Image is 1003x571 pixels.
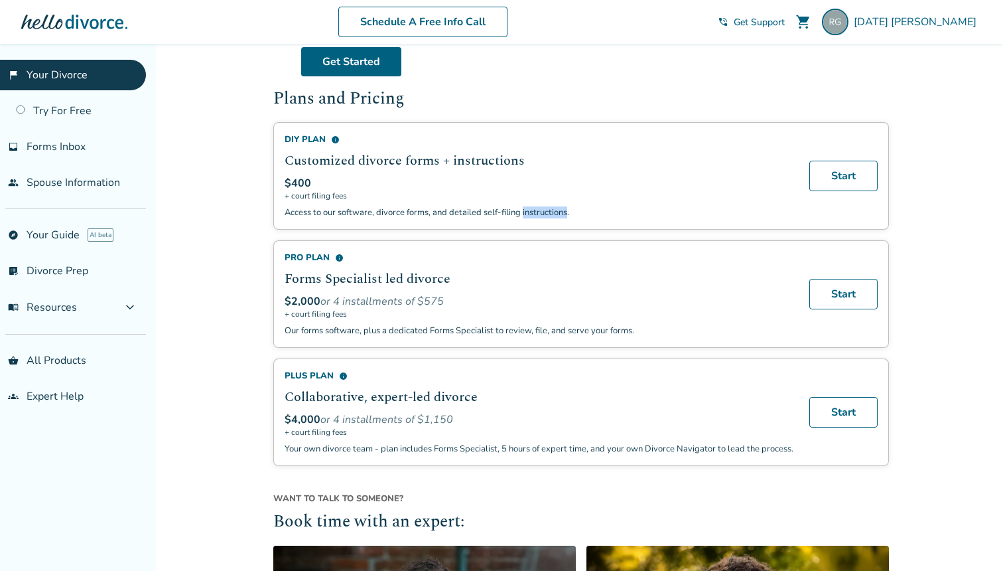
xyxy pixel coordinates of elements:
[795,14,811,30] span: shopping_cart
[285,427,793,438] span: + court filing fees
[285,294,320,309] span: $2,000
[285,191,793,201] span: + court filing fees
[8,266,19,276] span: list_alt_check
[88,228,113,242] span: AI beta
[285,151,793,171] h2: Customized divorce forms + instructions
[8,300,77,315] span: Resources
[273,87,889,112] h2: Plans and Pricing
[718,16,785,29] a: phone_in_talkGet Support
[273,493,889,505] span: Want to talk to someone?
[809,279,878,309] a: Start
[27,139,86,154] span: Forms Inbox
[285,387,793,407] h2: Collaborative, expert-led divorce
[285,133,793,145] div: DIY Plan
[273,510,889,535] h2: Book time with an expert:
[339,372,348,380] span: info
[809,397,878,428] a: Start
[331,135,340,144] span: info
[285,269,793,289] h2: Forms Specialist led divorce
[718,17,728,27] span: phone_in_talk
[285,325,793,337] p: Our forms software, plus a dedicated Forms Specialist to review, file, and serve your forms.
[822,9,848,35] img: raja.gangopadhya@gmail.com
[8,70,19,80] span: flag_2
[285,443,793,455] p: Your own divorce team - plan includes Forms Specialist, 5 hours of expert time, and your own Divo...
[8,355,19,366] span: shopping_basket
[285,176,311,191] span: $400
[8,141,19,152] span: inbox
[8,177,19,188] span: people
[937,507,1003,571] iframe: Chat Widget
[285,412,793,427] div: or 4 installments of $1,150
[734,16,785,29] span: Get Support
[301,47,401,76] a: Get Started
[285,294,793,309] div: or 4 installments of $575
[285,206,793,218] p: Access to our software, divorce forms, and detailed self-filing instructions.
[285,252,793,264] div: Pro Plan
[285,309,793,319] span: + court filing fees
[8,302,19,313] span: menu_book
[854,15,982,29] span: [DATE] [PERSON_NAME]
[122,299,138,315] span: expand_more
[335,254,344,262] span: info
[338,7,507,37] a: Schedule A Free Info Call
[8,230,19,240] span: explore
[285,412,320,427] span: $4,000
[8,391,19,402] span: groups
[285,370,793,382] div: Plus Plan
[809,161,878,191] a: Start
